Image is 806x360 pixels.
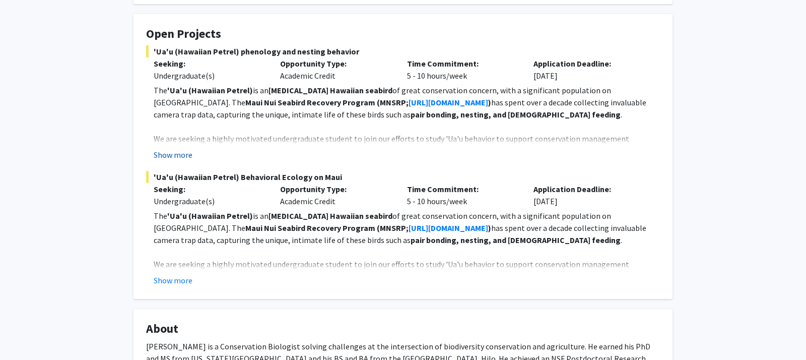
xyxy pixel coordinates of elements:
[245,223,409,233] strong: Maui Nui Seabird Recovery Program (MNSRP;
[245,97,409,107] strong: Maui Nui Seabird Recovery Program (MNSRP;
[526,183,652,207] div: [DATE]
[154,70,265,82] div: Undergraduate(s)
[268,211,392,221] strong: [MEDICAL_DATA] Hawaiian seabird
[154,195,265,207] div: Undergraduate(s)
[409,223,488,233] a: [URL][DOMAIN_NAME]
[526,57,652,82] div: [DATE]
[146,45,660,57] span: 'Ua'u (Hawaiian Petrel) phenology and nesting behavior
[409,97,488,107] a: [URL][DOMAIN_NAME]
[411,235,621,245] strong: pair bonding, nesting, and [DEMOGRAPHIC_DATA] feeding
[407,57,518,70] p: Time Commitment:
[154,57,265,70] p: Seeking:
[154,149,192,161] button: Show more
[154,274,192,286] button: Show more
[488,223,491,233] strong: )
[268,85,392,95] strong: [MEDICAL_DATA] Hawaiian seabird
[167,85,253,95] strong: 'Ua'u (Hawaiian Petrel)
[273,183,399,207] div: Academic Credit
[280,183,391,195] p: Opportunity Type:
[167,211,253,221] strong: 'Ua'u (Hawaiian Petrel)
[154,210,660,246] p: The is an of great conservation concern, with a significant population on [GEOGRAPHIC_DATA]. The ...
[273,57,399,82] div: Academic Credit
[411,109,621,119] strong: pair bonding, nesting, and [DEMOGRAPHIC_DATA] feeding
[154,84,660,121] p: The is an of great conservation concern, with a significant population on [GEOGRAPHIC_DATA]. The ...
[399,183,526,207] div: 5 - 10 hours/week
[8,315,43,352] iframe: Chat
[146,322,660,336] h4: About
[488,97,491,107] strong: )
[280,57,391,70] p: Opportunity Type:
[154,133,660,157] p: We are seeking a highly motivated undergraduate student to join our efforts to study 'Ua'u behavi...
[399,57,526,82] div: 5 - 10 hours/week
[146,27,660,41] h4: Open Projects
[154,183,265,195] p: Seeking:
[154,258,660,282] p: We are seeking a highly motivated undergraduate student to join our efforts to study 'Ua'u behavi...
[407,183,518,195] p: Time Commitment:
[533,183,645,195] p: Application Deadline:
[146,171,660,183] span: 'Ua'u (Hawaiian Petrel) Behavioral Ecology on Maui
[533,57,645,70] p: Application Deadline:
